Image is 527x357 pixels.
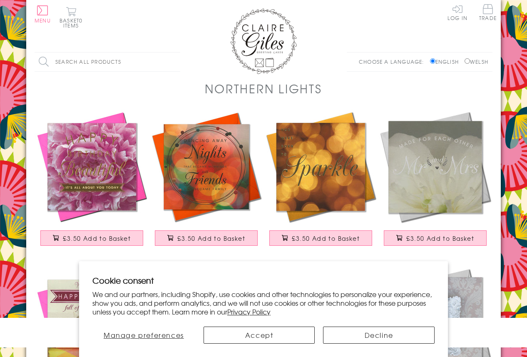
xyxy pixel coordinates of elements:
img: Birthday Card, Golden Lights, You were Born To Sparkle, Embossed and Foiled text [263,110,378,224]
input: English [430,58,435,64]
span: Menu [35,17,51,24]
span: Trade [479,4,497,20]
input: Search all products [35,52,180,71]
input: Welsh [465,58,470,64]
h1: Northern Lights [205,80,322,97]
button: Decline [323,327,435,344]
label: Welsh [465,58,488,65]
button: Menu [35,5,51,23]
span: Manage preferences [104,330,184,340]
img: Claire Giles Greetings Cards [230,8,297,74]
a: Privacy Policy [227,307,271,317]
button: Accept [204,327,315,344]
button: Manage preferences [92,327,195,344]
a: Log In [447,4,467,20]
button: £3.50 Add to Basket [384,230,487,246]
button: Basket0 items [60,7,82,28]
img: Birthday Card, Pink Peonie, Happy Birthday Beautiful, Embossed and Foiled text [35,110,149,224]
button: £3.50 Add to Basket [155,230,258,246]
a: Birthday Card, Coloured Lights, Embossed and Foiled text £3.50 Add to Basket [149,110,263,254]
a: Trade [479,4,497,22]
p: Choose a language: [359,58,428,65]
a: Wedding Card, White Peonie, Mr and Mrs , Embossed and Foiled text £3.50 Add to Basket [378,110,492,254]
button: £3.50 Add to Basket [40,230,144,246]
a: Birthday Card, Golden Lights, You were Born To Sparkle, Embossed and Foiled text £3.50 Add to Basket [263,110,378,254]
img: Wedding Card, White Peonie, Mr and Mrs , Embossed and Foiled text [378,110,492,224]
img: Birthday Card, Coloured Lights, Embossed and Foiled text [149,110,263,224]
label: English [430,58,463,65]
span: £3.50 Add to Basket [292,234,360,242]
span: £3.50 Add to Basket [63,234,131,242]
button: £3.50 Add to Basket [269,230,373,246]
p: We and our partners, including Shopify, use cookies and other technologies to personalize your ex... [92,290,435,316]
span: £3.50 Add to Basket [406,234,474,242]
span: £3.50 Add to Basket [177,234,245,242]
a: Birthday Card, Pink Peonie, Happy Birthday Beautiful, Embossed and Foiled text £3.50 Add to Basket [35,110,149,254]
input: Search [172,52,180,71]
h2: Cookie consent [92,275,435,286]
span: 0 items [63,17,82,29]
